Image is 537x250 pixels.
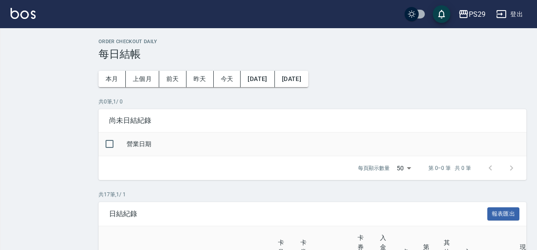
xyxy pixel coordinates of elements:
h3: 每日結帳 [99,48,526,60]
p: 第 0–0 筆 共 0 筆 [428,164,471,172]
button: 登出 [493,6,526,22]
button: 本月 [99,71,126,87]
th: 營業日期 [120,132,526,156]
button: 報表匯出 [487,207,520,221]
a: 報表匯出 [487,209,520,217]
p: 共 0 筆, 1 / 0 [99,98,526,106]
img: Logo [11,8,36,19]
button: [DATE] [275,71,308,87]
button: 昨天 [186,71,214,87]
div: PS29 [469,9,486,20]
p: 每頁顯示數量 [358,164,390,172]
h2: Order checkout daily [99,39,526,44]
button: 上個月 [126,71,159,87]
button: 今天 [214,71,241,87]
span: 尚未日結紀錄 [109,116,516,125]
button: PS29 [455,5,489,23]
p: 共 17 筆, 1 / 1 [99,191,526,199]
button: 前天 [159,71,186,87]
button: [DATE] [241,71,274,87]
div: 50 [393,156,414,180]
button: save [433,5,450,23]
span: 日結紀錄 [109,210,487,218]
